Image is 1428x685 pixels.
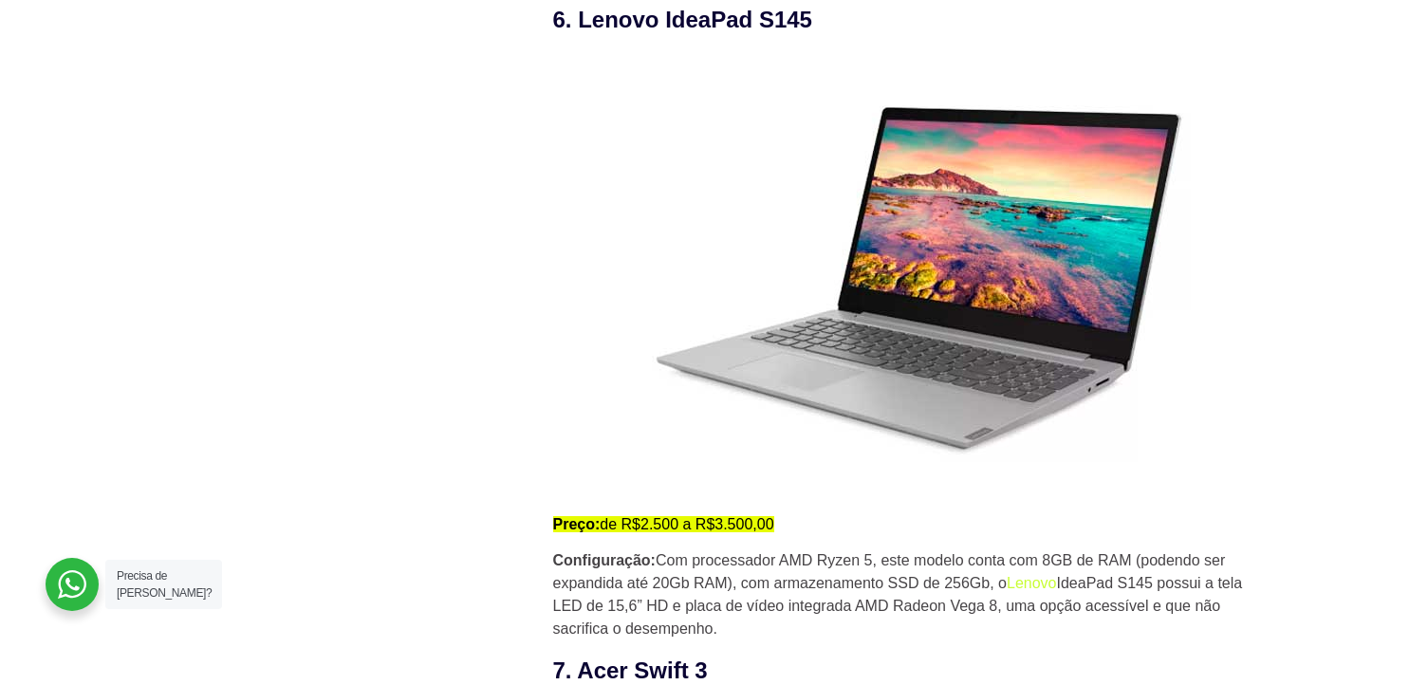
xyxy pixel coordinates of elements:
[1086,442,1428,685] div: Widget de chat
[1007,575,1057,591] a: Lenovo
[553,552,656,568] strong: Configuração:
[117,569,212,600] span: Precisa de [PERSON_NAME]?
[553,549,1274,640] p: Com processador AMD Ryzen 5, este modelo conta com 8GB de RAM (podendo ser expandida até 20Gb RAM...
[553,3,1274,37] h3: 6. Lenovo IdeaPad S145
[553,516,601,532] strong: Preço:
[1086,442,1428,685] iframe: Chat Widget
[553,516,774,532] mark: de R$2.500 a R$3.500,00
